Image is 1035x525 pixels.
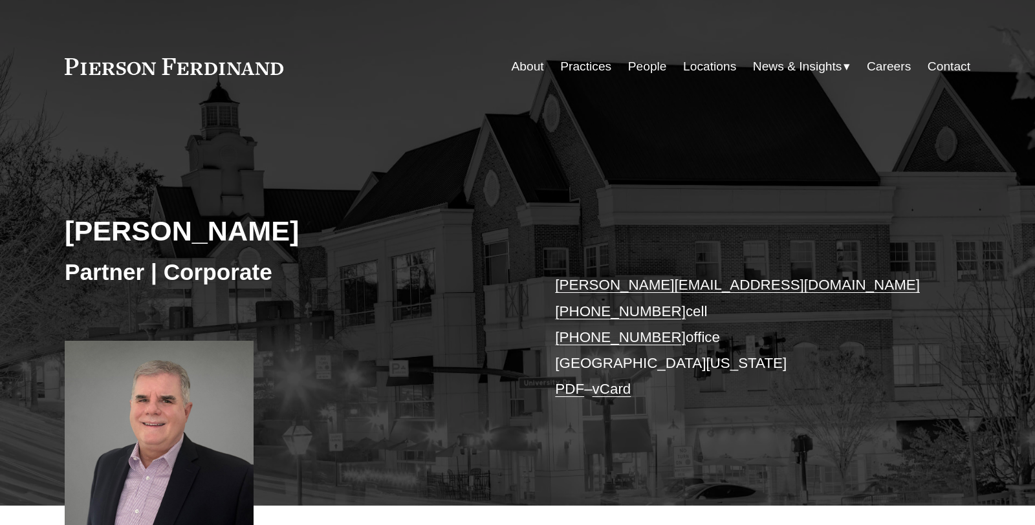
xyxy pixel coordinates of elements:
a: Contact [928,54,970,79]
a: Locations [683,54,736,79]
a: PDF [555,381,584,397]
a: folder dropdown [753,54,851,79]
h2: [PERSON_NAME] [65,214,517,248]
span: News & Insights [753,56,842,78]
p: cell office [GEOGRAPHIC_DATA][US_STATE] – [555,272,932,403]
a: About [512,54,544,79]
a: [PHONE_NUMBER] [555,329,686,345]
a: Careers [867,54,911,79]
a: Practices [560,54,611,79]
a: vCard [593,381,631,397]
a: [PHONE_NUMBER] [555,303,686,319]
a: People [628,54,667,79]
h3: Partner | Corporate [65,258,517,286]
a: [PERSON_NAME][EMAIL_ADDRESS][DOMAIN_NAME] [555,277,920,293]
